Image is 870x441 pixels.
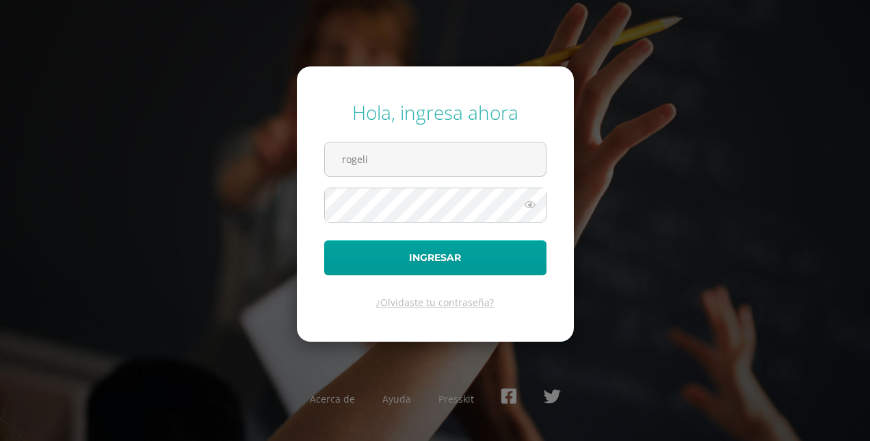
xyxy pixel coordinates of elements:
[438,392,474,405] a: Presskit
[325,142,546,176] input: Correo electrónico o usuario
[324,99,546,125] div: Hola, ingresa ahora
[310,392,355,405] a: Acerca de
[376,296,494,309] a: ¿Olvidaste tu contraseña?
[324,240,546,275] button: Ingresar
[382,392,411,405] a: Ayuda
